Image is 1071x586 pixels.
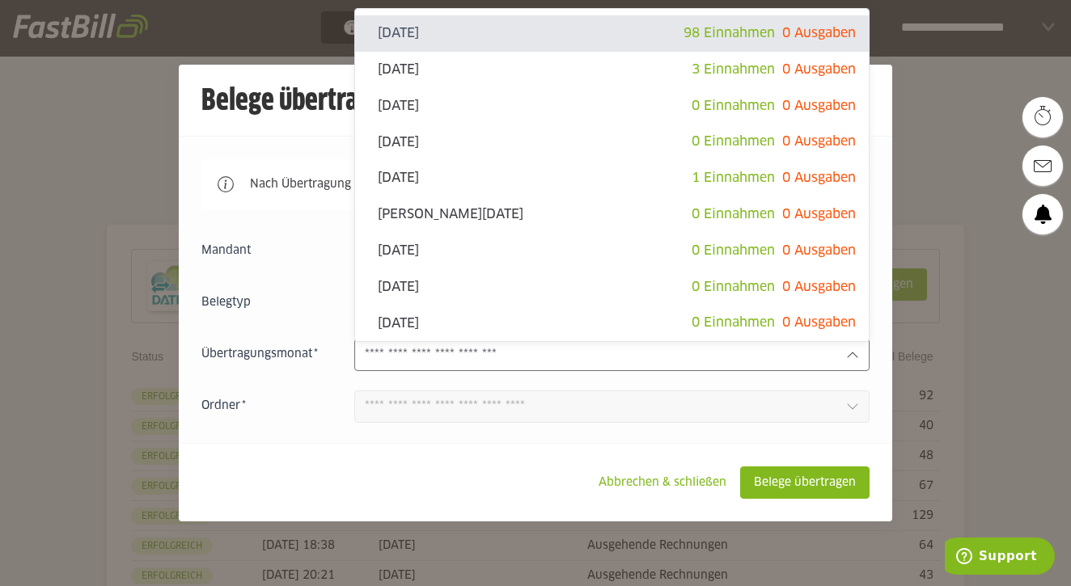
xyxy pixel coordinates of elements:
span: 0 Ausgaben [782,316,856,329]
span: 98 Einnahmen [684,27,775,40]
sl-option: [PERSON_NAME][DATE] [355,196,869,233]
span: 0 Ausgaben [782,135,856,148]
span: 0 Einnahmen [692,99,775,112]
sl-option: [DATE] [355,269,869,306]
sl-button: Belege übertragen [740,466,870,499]
sl-button: Abbrechen & schließen [585,466,740,499]
sl-option: [DATE] [355,305,869,341]
sl-option: [DATE] [355,52,869,88]
span: 0 Einnahmen [692,208,775,221]
sl-option: [DATE] [355,15,869,52]
sl-option: [DATE] [355,233,869,269]
span: 0 Ausgaben [782,171,856,184]
span: 0 Einnahmen [692,316,775,329]
span: 1 Einnahmen [692,171,775,184]
span: 0 Einnahmen [692,280,775,293]
span: 3 Einnahmen [692,63,775,76]
span: 0 Ausgaben [782,63,856,76]
span: 0 Ausgaben [782,208,856,221]
span: 0 Einnahmen [692,244,775,257]
span: 0 Einnahmen [692,135,775,148]
span: 0 Ausgaben [782,244,856,257]
span: 0 Ausgaben [782,27,856,40]
sl-option: [DATE] [355,124,869,160]
iframe: Öffnet ein Widget, in dem Sie weitere Informationen finden [945,538,1055,578]
sl-option: [DATE] [355,160,869,196]
sl-option: [DATE] [355,88,869,124]
span: 0 Ausgaben [782,280,856,293]
span: 0 Ausgaben [782,99,856,112]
